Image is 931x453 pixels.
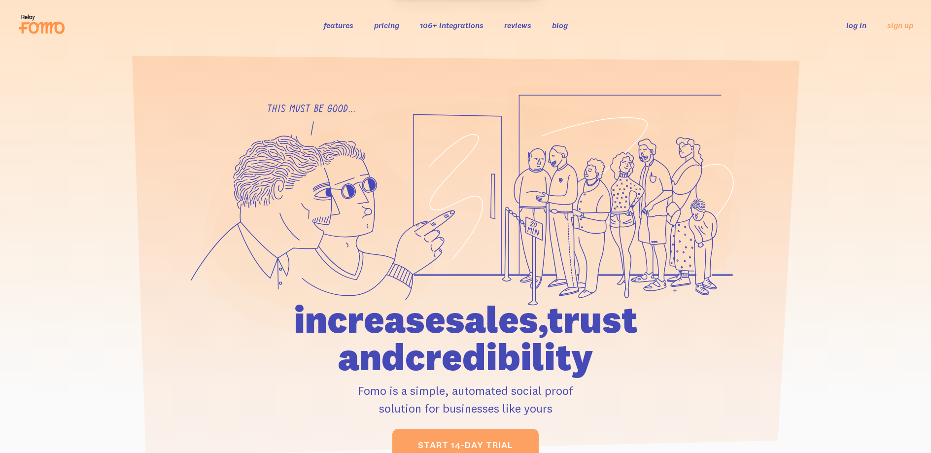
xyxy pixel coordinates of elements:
a: sign up [887,20,913,31]
a: reviews [504,20,531,30]
a: features [324,20,353,30]
p: Fomo is a simple, automated social proof solution for businesses like yours [238,382,694,417]
a: pricing [374,20,399,30]
h1: increase sales, trust and credibility [238,301,694,376]
a: log in [846,20,866,30]
a: blog [552,20,568,30]
a: 106+ integrations [420,20,483,30]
